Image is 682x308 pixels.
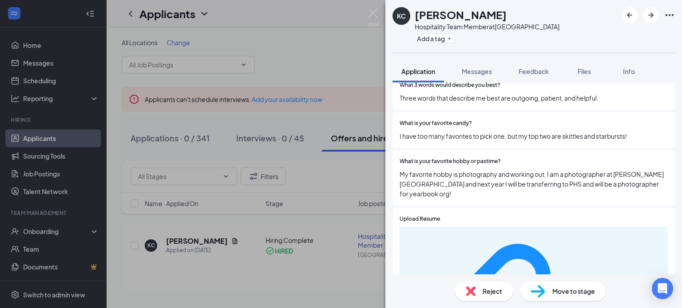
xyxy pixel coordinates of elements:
[652,278,673,299] div: Open Intercom Messenger
[483,286,502,296] span: Reject
[397,12,406,20] div: KC
[415,22,559,31] div: Hospitality Team Member at [GEOGRAPHIC_DATA]
[400,93,668,103] span: Three words that describe me best are outgoing, patient, and helpful.
[400,131,668,141] span: I have too many favorites to pick one, but my top two are skittles and starbursts!
[400,157,501,166] span: What is your favorite hobby or pastime?
[400,119,472,128] span: What is your favorite candy?
[400,169,668,199] span: My favorite hobby is photography and working out. I am a photographer at [PERSON_NAME][GEOGRAPHIC...
[624,10,635,20] svg: ArrowLeftNew
[623,67,635,75] span: Info
[646,10,656,20] svg: ArrowRight
[400,215,440,223] span: Upload Resume
[401,67,435,75] span: Application
[462,67,492,75] span: Messages
[643,7,659,23] button: ArrowRight
[552,286,595,296] span: Move to stage
[415,7,507,22] h1: [PERSON_NAME]
[447,36,452,41] svg: Plus
[519,67,549,75] span: Feedback
[622,7,638,23] button: ArrowLeftNew
[415,34,454,43] button: PlusAdd a tag
[664,10,675,20] svg: Ellipses
[400,81,500,90] span: What 3 words would describe you best?
[578,67,591,75] span: Files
